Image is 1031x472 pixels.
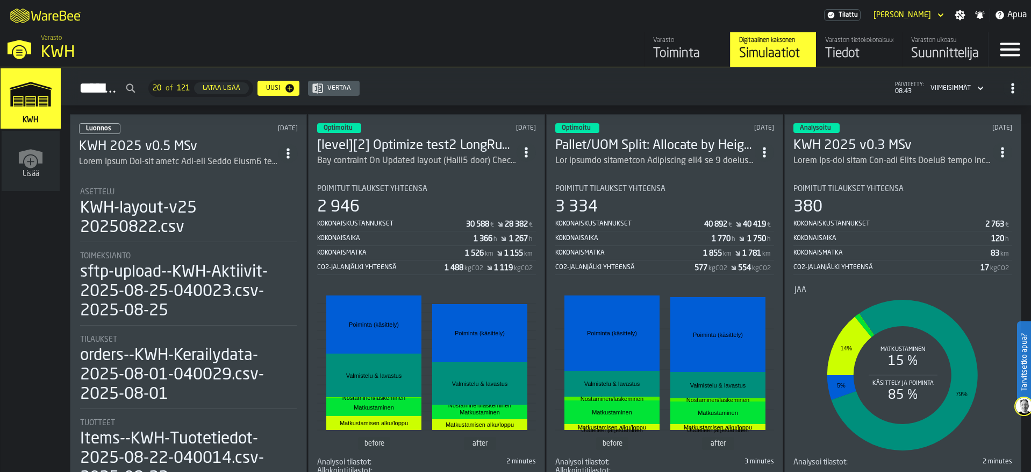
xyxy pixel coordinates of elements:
div: KWH-layout-v25 20250822.csv [80,199,297,237]
span: € [728,221,732,229]
div: Minor Lay-out fixes Lay-out Added Halli1 racks Lay-out update, added 33 missing locations in Hall... [793,154,993,167]
div: Updated: 22.8.2025 klo 17.21.40 Created: 2.5.2024 klo 12.25.03 [450,124,536,132]
span: € [1005,221,1009,229]
div: Updated: 22.8.2025 klo 17.05.56 Created: 21.8.2025 klo 10.05.17 [927,124,1013,132]
div: Title [80,335,297,344]
div: Stat Arvo [703,249,722,258]
div: stat-Tilaukset [80,335,297,409]
div: 3 334 [555,198,598,217]
span: Varasto [41,34,62,42]
div: Kokonaismatka [793,249,991,257]
div: Stat Arvo [985,220,1004,229]
div: Lorem Ipsum Dol-sit ametc Adi-eli Seddo Eiusm6 tempo Inc-utl etdolo, magna 47 aliquae adminimve q... [79,156,278,168]
div: Title [793,458,901,467]
span: km [1000,250,1009,258]
a: link-to-/wh/i/4fb45246-3b77-4bb5-b880-c337c3c5facb/feed/ [644,32,730,67]
span: kgCO2 [990,265,1009,272]
div: Stat Arvo [980,264,989,272]
div: stat- [318,286,535,456]
div: Opt without allocation Highmovers top3 on 2 pallet places FinPallets allocated to S-aisle and end... [555,154,755,167]
text: before [602,440,622,447]
div: stat-Analysoi tilastot: [793,458,1012,467]
h3: KWH 2025 v0.5 MSv [79,138,278,156]
div: status-0 2 [79,123,120,134]
label: button-toggle-Valikko [989,32,1031,67]
div: Title [794,286,1011,294]
span: km [762,250,771,258]
div: orders--KWH-Kerailydata-2025-08-01-040029.csv-2025-08-01 [80,346,297,404]
div: Kokonaisaika [793,235,991,242]
span: 20 [153,84,161,93]
span: Analysoi tilastot: [555,458,610,467]
span: h [529,236,533,243]
div: Kokonaiskustannukset [317,220,466,228]
div: Varaston ulkoasu [911,37,979,44]
div: Stat Arvo [509,235,528,243]
h2: button-Simulaatiot [61,67,1031,105]
div: Kokonaiskustannukset [555,220,704,228]
div: Title [317,185,536,193]
span: € [767,221,771,229]
div: Title [80,252,297,260]
div: Stat Arvo [738,264,751,272]
div: Toiminta [653,45,721,62]
span: h [1005,236,1009,243]
span: € [529,221,533,229]
div: stat-Poimitut tilaukset yhteensä [317,185,536,275]
span: Poimitut tilaukset yhteensä [555,185,665,193]
div: stat- [556,286,773,456]
span: km [524,250,533,258]
div: Stat Arvo [991,249,999,258]
div: DropdownMenuValue-4 [930,84,971,92]
div: stat-Analysoi tilastot: [317,458,536,467]
div: 380 [793,198,822,217]
a: link-to-/wh/i/4fb45246-3b77-4bb5-b880-c337c3c5facb/data [816,32,902,67]
div: Stat Arvo [445,264,463,272]
div: status-3 2 [555,123,599,133]
div: Simulaatiot [739,45,807,62]
span: Apua [1007,9,1027,22]
div: Stat Arvo [505,220,528,229]
div: Stat Arvo [742,249,761,258]
span: km [723,250,732,258]
span: Tilattu [839,11,858,19]
div: Lates Minor Lay-out fixes Lay-out Added Halli1 racks Lay-out update, added 33 missing locations i... [79,156,278,168]
div: Kokonaismatka [317,249,465,257]
div: Kokonaisaika [555,235,712,242]
div: Stat Arvo [991,235,1004,243]
div: KWH 2025 v0.3 MSv [793,137,993,154]
div: Uusi [262,84,284,92]
span: Poimitut tilaukset yhteensä [793,185,904,193]
label: button-toggle-Apua [990,9,1031,22]
div: Title [317,458,425,467]
span: Tuotteet [80,419,115,427]
div: Digitaalinen kaksonen [739,37,807,44]
span: Analysoi tilastot: [793,458,848,467]
span: Toimeksianto [80,252,131,260]
text: after [472,440,488,447]
div: stat-Analysoi tilastot: [555,458,774,467]
h3: Pallet/UOM Split: Allocate by Height v2024-10-09 MN KWH v0.91 [555,137,755,154]
span: 08.43 [895,88,924,95]
div: DropdownMenuValue-STEFAN Thilman [869,9,946,22]
div: CO2-jalanjälki yhteensä [317,264,445,271]
span: KWH [20,116,41,124]
a: link-to-/wh/i/4fb45246-3b77-4bb5-b880-c337c3c5facb/simulations [1,68,61,131]
div: Stat Arvo [747,235,766,243]
div: stat-Poimitut tilaukset yhteensä [793,185,1012,275]
div: Title [793,185,1012,193]
div: Title [80,188,297,196]
span: Analysoi tilastot: [317,458,371,467]
div: Kokonaisaika [317,235,474,242]
div: sftp-upload--KWH-Aktiivit-2025-08-25-040023.csv-2025-08-25 [80,263,297,321]
div: 3 minutes [667,458,775,466]
div: Title [555,458,663,467]
div: Suunnittelija [911,45,979,62]
label: button-toggle-Ilmoitukset [970,10,990,20]
div: Varaston tietokokonaisuudet [825,37,893,44]
button: button-Uusi [257,81,299,96]
span: kgCO2 [708,265,727,272]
